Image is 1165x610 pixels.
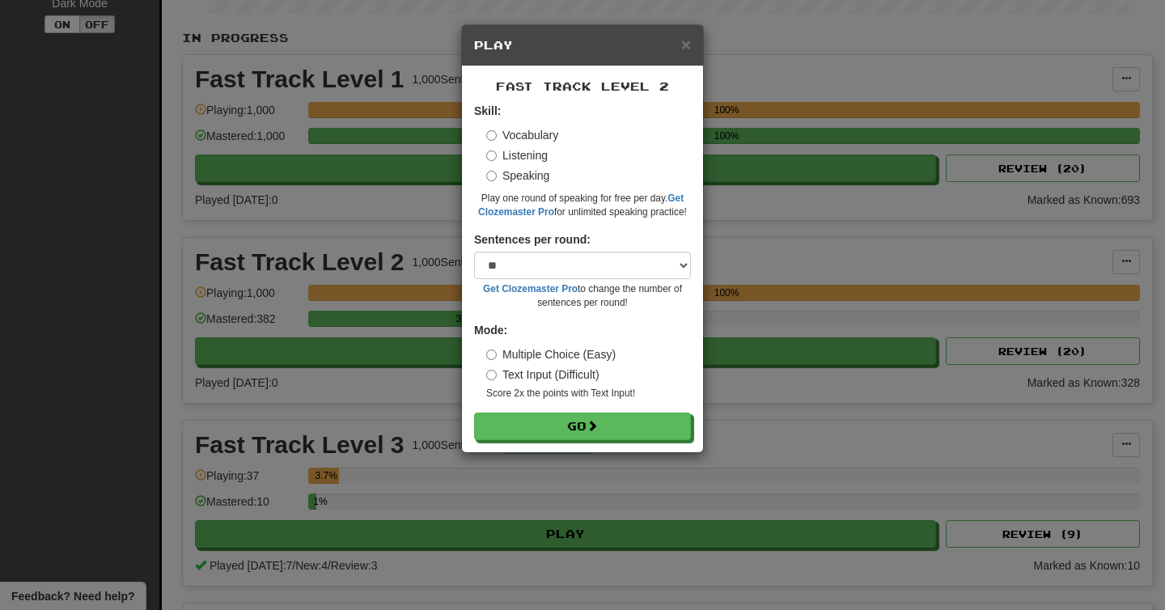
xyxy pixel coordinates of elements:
[486,167,549,184] label: Speaking
[474,324,507,337] strong: Mode:
[486,127,558,143] label: Vocabulary
[486,387,691,400] small: Score 2x the points with Text Input !
[486,370,497,380] input: Text Input (Difficult)
[486,130,497,141] input: Vocabulary
[681,36,691,53] button: Close
[496,79,669,93] span: Fast Track Level 2
[474,231,591,248] label: Sentences per round:
[486,147,548,163] label: Listening
[681,35,691,53] span: ×
[486,366,599,383] label: Text Input (Difficult)
[474,282,691,310] small: to change the number of sentences per round!
[474,37,691,53] h5: Play
[483,283,578,294] a: Get Clozemaster Pro
[474,413,691,440] button: Go
[486,349,497,360] input: Multiple Choice (Easy)
[486,150,497,161] input: Listening
[486,346,616,362] label: Multiple Choice (Easy)
[474,192,691,219] small: Play one round of speaking for free per day. for unlimited speaking practice!
[474,104,501,117] strong: Skill:
[486,171,497,181] input: Speaking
